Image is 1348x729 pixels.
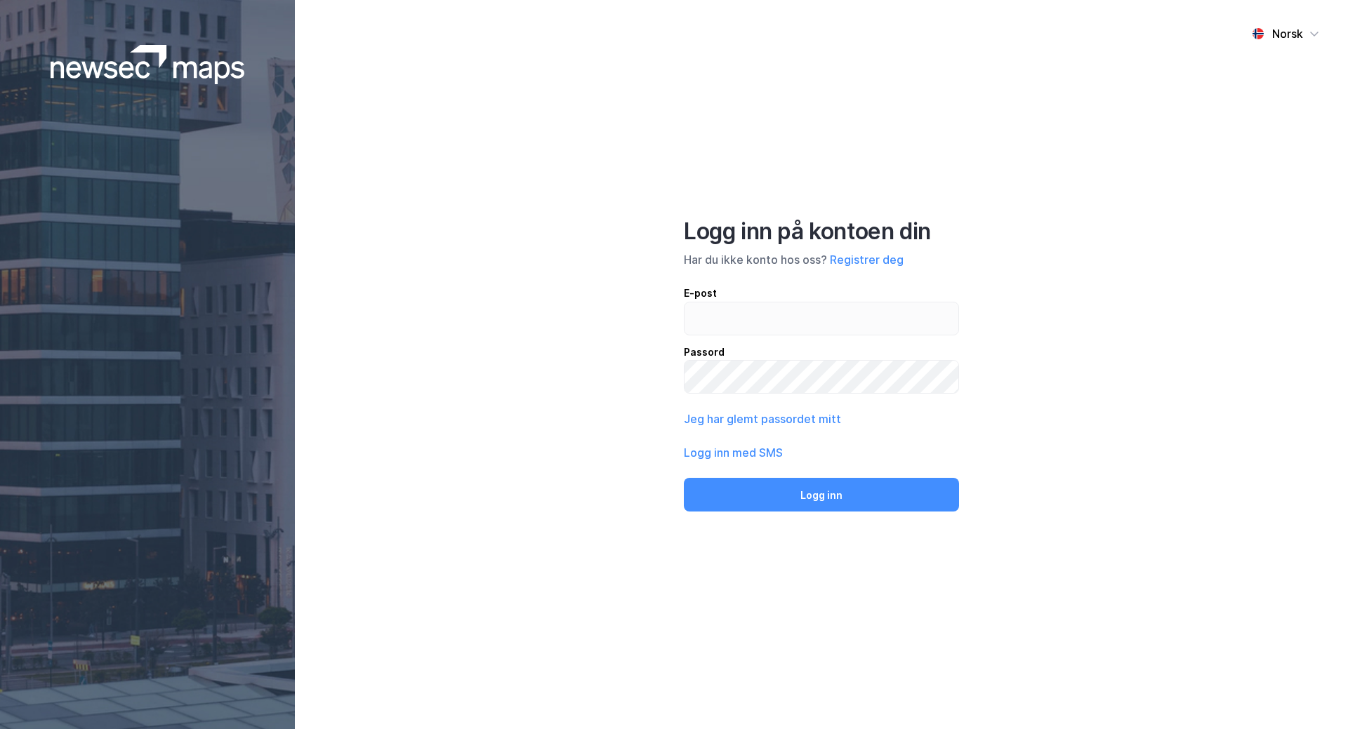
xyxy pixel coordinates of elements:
[684,285,959,302] div: E-post
[684,444,783,461] button: Logg inn med SMS
[684,218,959,246] div: Logg inn på kontoen din
[684,478,959,511] button: Logg inn
[51,45,245,84] img: logoWhite.bf58a803f64e89776f2b079ca2356427.svg
[684,251,959,268] div: Har du ikke konto hos oss?
[684,410,841,427] button: Jeg har glemt passordet mitt
[684,344,959,361] div: Passord
[1272,25,1303,42] div: Norsk
[830,251,904,268] button: Registrer deg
